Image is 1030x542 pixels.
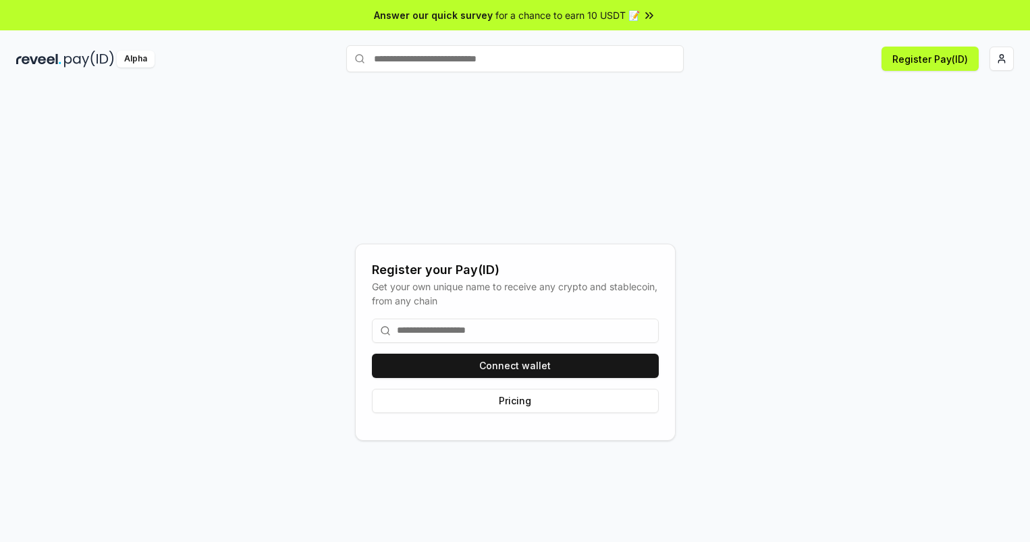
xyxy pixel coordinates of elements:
button: Pricing [372,389,659,413]
div: Get your own unique name to receive any crypto and stablecoin, from any chain [372,279,659,308]
span: for a chance to earn 10 USDT 📝 [495,8,640,22]
button: Connect wallet [372,354,659,378]
span: Answer our quick survey [374,8,493,22]
img: pay_id [64,51,114,67]
img: reveel_dark [16,51,61,67]
button: Register Pay(ID) [882,47,979,71]
div: Alpha [117,51,155,67]
div: Register your Pay(ID) [372,261,659,279]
